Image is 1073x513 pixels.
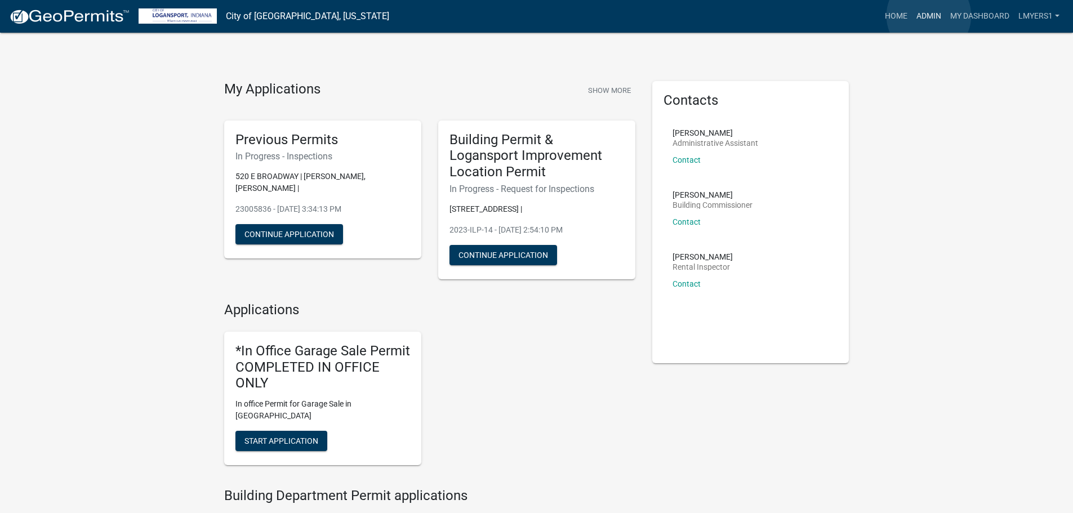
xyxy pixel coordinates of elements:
a: Contact [673,279,701,288]
a: City of [GEOGRAPHIC_DATA], [US_STATE] [226,7,389,26]
a: lmyers1 [1014,6,1064,27]
a: Contact [673,217,701,226]
p: [STREET_ADDRESS] | [449,203,624,215]
p: 23005836 - [DATE] 3:34:13 PM [235,203,410,215]
p: 2023-ILP-14 - [DATE] 2:54:10 PM [449,224,624,236]
a: Contact [673,155,701,164]
p: 520 E BROADWAY | [PERSON_NAME], [PERSON_NAME] | [235,171,410,194]
h5: Previous Permits [235,132,410,148]
p: Administrative Assistant [673,139,758,147]
button: Continue Application [449,245,557,265]
a: Home [880,6,912,27]
h5: *In Office Garage Sale Permit COMPLETED IN OFFICE ONLY [235,343,410,391]
h4: Building Department Permit applications [224,488,635,504]
span: Start Application [244,436,318,445]
h6: In Progress - Request for Inspections [449,184,624,194]
button: Continue Application [235,224,343,244]
button: Show More [584,81,635,100]
h5: Building Permit & Logansport Improvement Location Permit [449,132,624,180]
a: My Dashboard [946,6,1014,27]
button: Start Application [235,431,327,451]
p: [PERSON_NAME] [673,129,758,137]
p: [PERSON_NAME] [673,253,733,261]
p: In office Permit for Garage Sale in [GEOGRAPHIC_DATA] [235,398,410,422]
h5: Contacts [664,92,838,109]
img: City of Logansport, Indiana [139,8,217,24]
h4: My Applications [224,81,320,98]
p: [PERSON_NAME] [673,191,753,199]
h6: In Progress - Inspections [235,151,410,162]
a: Admin [912,6,946,27]
p: Rental Inspector [673,263,733,271]
p: Building Commissioner [673,201,753,209]
h4: Applications [224,302,635,318]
